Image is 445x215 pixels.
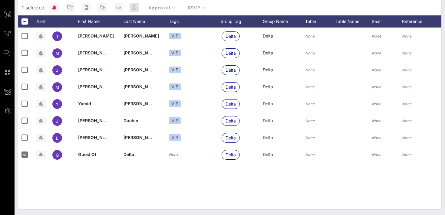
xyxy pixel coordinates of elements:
[226,116,236,125] span: Delta
[402,34,412,38] i: None
[305,152,315,157] i: None
[124,135,159,140] span: [PERSON_NAME]
[78,101,91,106] span: Yamid
[402,102,412,106] i: None
[56,119,58,124] span: J
[169,15,220,28] div: Tags
[263,15,305,28] div: Group Name
[55,51,59,56] span: M
[169,134,181,141] div: VIP
[263,135,273,140] span: Delta
[169,67,181,73] div: VIP
[372,102,381,106] i: None
[226,66,236,75] span: Delta
[402,51,412,55] i: None
[124,50,159,55] span: [PERSON_NAME]
[56,152,59,158] span: G
[124,101,159,106] span: [PERSON_NAME]
[220,15,263,28] div: Group Tag
[263,101,273,106] span: Delta
[56,34,59,39] span: T
[124,15,169,28] div: Last Name
[402,152,412,157] i: None
[226,133,236,142] span: Delta
[78,15,124,28] div: First Name
[305,102,315,106] i: None
[124,118,138,123] span: Duchin
[402,119,412,123] i: None
[78,50,114,55] span: [PERSON_NAME]
[402,15,438,28] div: Reference
[226,83,236,92] span: Delta
[263,118,273,123] span: Delta
[56,135,58,141] span: L
[372,119,381,123] i: None
[56,102,59,107] span: Y
[226,32,236,41] span: Delta
[187,5,206,10] span: RSVP
[169,83,181,90] div: VIP
[183,2,211,13] button: RSVP
[226,49,236,58] span: Delta
[305,15,335,28] div: Table
[305,135,315,140] i: None
[22,4,44,11] span: 1 selected
[78,67,114,72] span: [PERSON_NAME]
[55,85,59,90] span: M
[78,84,114,89] span: [PERSON_NAME]
[226,99,236,109] span: Delta
[402,135,412,140] i: None
[78,135,114,140] span: [PERSON_NAME]
[263,152,273,157] span: Delta
[305,119,315,123] i: None
[263,84,273,89] span: Delta
[372,152,381,157] i: None
[372,51,381,55] i: None
[226,150,236,159] span: Delta
[124,67,159,72] span: [PERSON_NAME]
[124,152,134,157] span: Delta
[78,118,114,123] span: [PERSON_NAME]
[402,68,412,72] i: None
[169,50,181,56] div: VIP
[402,85,412,89] i: None
[372,135,381,140] i: None
[56,68,58,73] span: J
[78,33,114,38] span: [PERSON_NAME]
[169,33,181,39] div: VIP
[124,84,159,89] span: [PERSON_NAME]
[148,5,176,10] span: Approval
[263,50,273,55] span: Delta
[143,2,181,13] button: Approval
[169,152,179,157] i: None
[124,33,159,38] span: [PERSON_NAME]
[335,15,372,28] div: Table Name
[372,15,402,28] div: Seat
[305,51,315,55] i: None
[263,33,273,38] span: Delta
[78,152,97,157] span: Guest Of
[33,15,48,28] div: Alert
[305,68,315,72] i: None
[169,117,181,124] div: VIP
[372,68,381,72] i: None
[305,85,315,89] i: None
[372,34,381,38] i: None
[372,85,381,89] i: None
[169,100,181,107] div: VIP
[263,67,273,72] span: Delta
[305,34,315,38] i: None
